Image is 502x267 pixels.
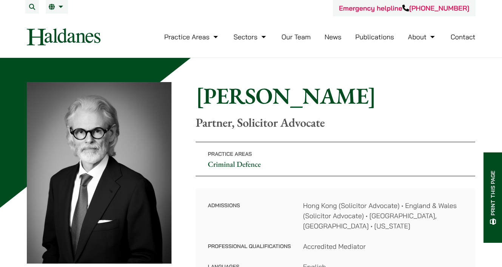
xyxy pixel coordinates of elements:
a: Our Team [281,33,310,41]
a: Sectors [233,33,267,41]
p: Partner, Solicitor Advocate [196,115,475,130]
a: EN [49,4,65,10]
a: Emergency helpline[PHONE_NUMBER] [339,4,469,12]
h1: [PERSON_NAME] [196,82,475,109]
span: Practice Areas [208,151,252,157]
dt: Admissions [208,200,291,241]
a: Publications [355,33,394,41]
dt: Professional Qualifications [208,241,291,262]
a: Criminal Defence [208,159,261,169]
dd: Accredited Mediator [303,241,463,251]
a: News [324,33,341,41]
a: Contact [451,33,476,41]
img: Logo of Haldanes [27,28,100,45]
a: About [408,33,437,41]
a: Practice Areas [164,33,220,41]
dd: Hong Kong (Solicitor Advocate) • England & Wales (Solicitor Advocate) • [GEOGRAPHIC_DATA], [GEOGR... [303,200,463,231]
